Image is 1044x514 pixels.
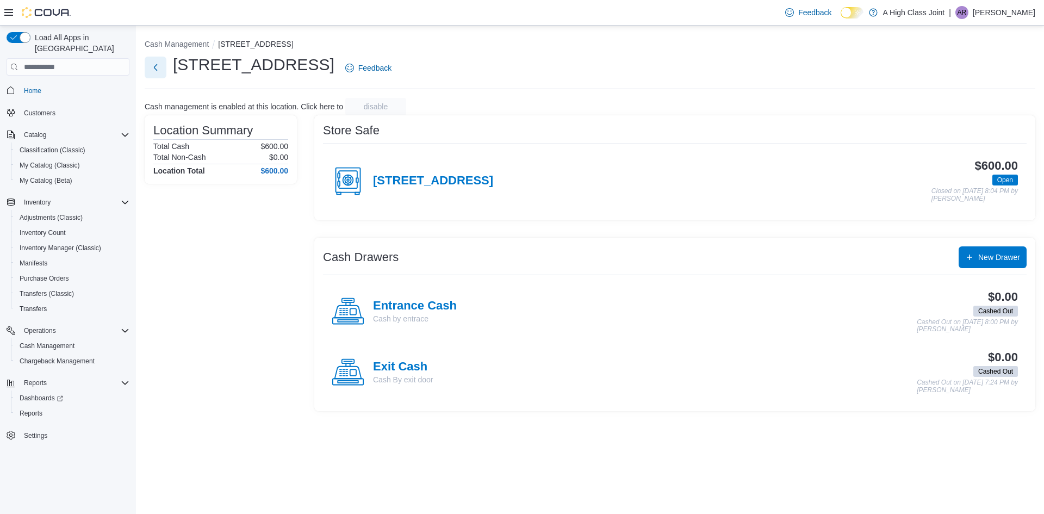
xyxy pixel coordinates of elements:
[30,32,129,54] span: Load All Apps in [GEOGRAPHIC_DATA]
[7,78,129,472] nav: Complex example
[2,82,134,98] button: Home
[260,166,288,175] h4: $600.00
[373,360,433,374] h4: Exit Cash
[15,211,129,224] span: Adjustments (Classic)
[323,124,380,137] h3: Store Safe
[373,374,433,385] p: Cash By exit door
[20,196,55,209] button: Inventory
[24,431,47,440] span: Settings
[15,226,70,239] a: Inventory Count
[11,301,134,317] button: Transfers
[955,6,968,19] div: Alexa Rushton
[15,174,129,187] span: My Catalog (Beta)
[153,142,189,151] h6: Total Cash
[358,63,391,73] span: Feedback
[11,286,134,301] button: Transfers (Classic)
[345,98,406,115] button: disable
[20,324,60,337] button: Operations
[323,251,399,264] h3: Cash Drawers
[24,109,55,117] span: Customers
[11,391,134,406] a: Dashboards
[978,367,1013,376] span: Cashed Out
[269,153,288,162] p: $0.00
[11,158,134,173] button: My Catalog (Classic)
[973,306,1018,317] span: Cashed Out
[11,173,134,188] button: My Catalog (Beta)
[11,354,134,369] button: Chargeback Management
[883,6,945,19] p: A High Class Joint
[15,211,87,224] a: Adjustments (Classic)
[841,7,863,18] input: Dark Mode
[20,146,85,154] span: Classification (Classic)
[373,174,493,188] h4: [STREET_ADDRESS]
[15,226,129,239] span: Inventory Count
[988,290,1018,304] h3: $0.00
[364,101,388,112] span: disable
[11,143,134,158] button: Classification (Classic)
[973,6,1035,19] p: [PERSON_NAME]
[15,174,77,187] a: My Catalog (Beta)
[145,40,209,48] button: Cash Management
[931,188,1018,202] p: Closed on [DATE] 8:04 PM by [PERSON_NAME]
[2,195,134,210] button: Inventory
[24,326,56,335] span: Operations
[917,319,1018,333] p: Cashed Out on [DATE] 8:00 PM by [PERSON_NAME]
[22,7,71,18] img: Cova
[15,241,129,255] span: Inventory Manager (Classic)
[958,6,967,19] span: AR
[20,274,69,283] span: Purchase Orders
[20,228,66,237] span: Inventory Count
[153,153,206,162] h6: Total Non-Cash
[978,252,1020,263] span: New Drawer
[15,144,90,157] a: Classification (Classic)
[11,406,134,421] button: Reports
[15,144,129,157] span: Classification (Classic)
[153,124,253,137] h3: Location Summary
[20,107,60,120] a: Customers
[24,86,41,95] span: Home
[15,159,84,172] a: My Catalog (Classic)
[20,342,74,350] span: Cash Management
[11,271,134,286] button: Purchase Orders
[20,409,42,418] span: Reports
[15,302,129,315] span: Transfers
[373,313,457,324] p: Cash by entrace
[20,128,129,141] span: Catalog
[15,257,52,270] a: Manifests
[20,161,80,170] span: My Catalog (Classic)
[15,287,78,300] a: Transfers (Classic)
[20,213,83,222] span: Adjustments (Classic)
[20,84,46,97] a: Home
[11,210,134,225] button: Adjustments (Classic)
[11,338,134,354] button: Cash Management
[20,196,129,209] span: Inventory
[20,128,51,141] button: Catalog
[2,375,134,391] button: Reports
[20,357,95,366] span: Chargeback Management
[959,246,1027,268] button: New Drawer
[24,379,47,387] span: Reports
[24,131,46,139] span: Catalog
[11,240,134,256] button: Inventory Manager (Classic)
[15,272,129,285] span: Purchase Orders
[218,40,293,48] button: [STREET_ADDRESS]
[173,54,334,76] h1: [STREET_ADDRESS]
[975,159,1018,172] h3: $600.00
[15,407,129,420] span: Reports
[11,225,134,240] button: Inventory Count
[2,105,134,121] button: Customers
[2,127,134,143] button: Catalog
[20,324,129,337] span: Operations
[973,366,1018,377] span: Cashed Out
[20,376,51,389] button: Reports
[20,394,63,402] span: Dashboards
[978,306,1013,316] span: Cashed Out
[917,379,1018,394] p: Cashed Out on [DATE] 7:24 PM by [PERSON_NAME]
[15,392,67,405] a: Dashboards
[20,244,101,252] span: Inventory Manager (Classic)
[15,339,79,352] a: Cash Management
[15,407,47,420] a: Reports
[20,429,52,442] a: Settings
[20,106,129,120] span: Customers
